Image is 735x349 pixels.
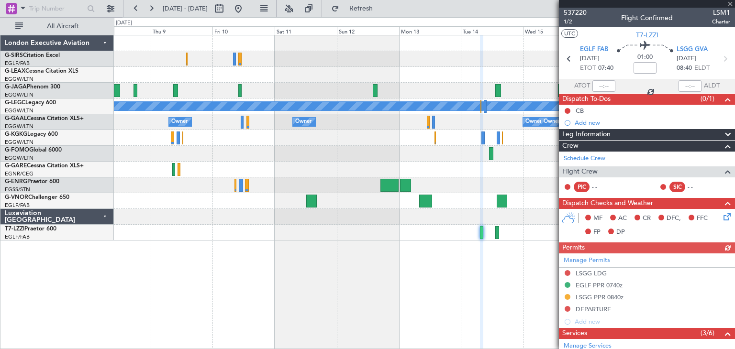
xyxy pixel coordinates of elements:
[562,94,611,105] span: Dispatch To-Dos
[5,116,84,121] a: G-GAALCessna Citation XLS+
[562,198,653,209] span: Dispatch Checks and Weather
[5,84,27,90] span: G-JAGA
[575,119,730,127] div: Add new
[327,1,384,16] button: Refresh
[5,233,30,240] a: EGLF/FAB
[5,116,27,121] span: G-GAAL
[712,18,730,26] span: Charter
[712,8,730,18] span: LSM1
[667,214,681,223] span: DFC,
[5,131,58,137] a: G-KGKGLegacy 600
[5,100,25,106] span: G-LEGC
[295,115,312,129] div: Owner
[701,328,714,338] span: (3/6)
[116,19,132,27] div: [DATE]
[677,45,708,55] span: LSGG GVA
[5,76,33,83] a: EGGW/LTN
[5,202,30,209] a: EGLF/FAB
[580,64,596,73] span: ETOT
[564,154,605,164] a: Schedule Crew
[5,186,30,193] a: EGSS/STN
[5,68,25,74] span: G-LEAX
[574,81,590,91] span: ATOT
[29,1,84,16] input: Trip Number
[523,26,585,35] div: Wed 15
[618,214,627,223] span: AC
[5,60,30,67] a: EGLF/FAB
[616,228,625,237] span: DP
[5,84,60,90] a: G-JAGAPhenom 300
[337,26,399,35] div: Sun 12
[562,328,587,339] span: Services
[5,179,27,185] span: G-ENRG
[5,100,56,106] a: G-LEGCLegacy 600
[580,45,608,55] span: EGLF FAB
[5,163,27,169] span: G-GARE
[5,226,56,232] a: T7-LZZIPraetor 600
[151,26,213,35] div: Thu 9
[688,183,709,191] div: - -
[636,30,658,40] span: T7-LZZI
[598,64,613,73] span: 07:40
[576,107,584,115] div: CB
[561,29,578,38] button: UTC
[399,26,461,35] div: Mon 13
[643,214,651,223] span: CR
[25,23,101,30] span: All Aircraft
[5,53,60,58] a: G-SIRSCitation Excel
[564,18,587,26] span: 1/2
[677,54,696,64] span: [DATE]
[593,228,601,237] span: FP
[5,154,33,162] a: EGGW/LTN
[562,141,579,152] span: Crew
[592,183,613,191] div: - -
[544,115,560,129] div: Owner
[5,91,33,98] a: EGGW/LTN
[637,53,653,62] span: 01:00
[562,129,611,140] span: Leg Information
[562,166,598,177] span: Flight Crew
[89,26,151,35] div: Wed 8
[5,107,33,114] a: EGGW/LTN
[697,214,708,223] span: FFC
[275,26,337,35] div: Sat 11
[5,147,62,153] a: G-FOMOGlobal 6000
[171,115,188,129] div: Owner
[564,8,587,18] span: 537220
[701,94,714,104] span: (0/1)
[580,54,600,64] span: [DATE]
[677,64,692,73] span: 08:40
[5,147,29,153] span: G-FOMO
[694,64,710,73] span: ELDT
[704,81,720,91] span: ALDT
[5,163,84,169] a: G-GARECessna Citation XLS+
[574,182,590,192] div: PIC
[669,182,685,192] div: SIC
[621,13,673,23] div: Flight Confirmed
[5,226,24,232] span: T7-LZZI
[525,115,657,129] div: Owner [GEOGRAPHIC_DATA] ([GEOGRAPHIC_DATA])
[5,179,59,185] a: G-ENRGPraetor 600
[5,139,33,146] a: EGGW/LTN
[5,195,69,200] a: G-VNORChallenger 650
[5,170,33,177] a: EGNR/CEG
[163,4,208,13] span: [DATE] - [DATE]
[593,214,602,223] span: MF
[341,5,381,12] span: Refresh
[5,123,33,130] a: EGGW/LTN
[5,53,23,58] span: G-SIRS
[5,195,28,200] span: G-VNOR
[212,26,275,35] div: Fri 10
[5,68,78,74] a: G-LEAXCessna Citation XLS
[11,19,104,34] button: All Aircraft
[5,131,27,137] span: G-KGKG
[461,26,523,35] div: Tue 14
